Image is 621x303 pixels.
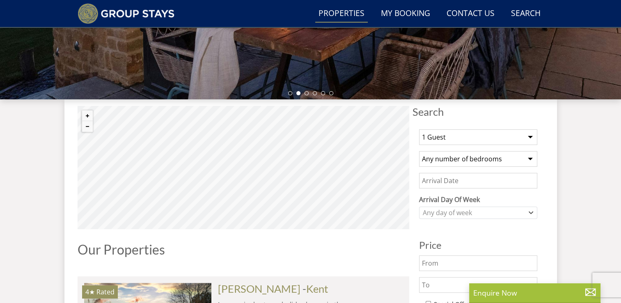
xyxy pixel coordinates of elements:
p: Enquire Now [473,287,596,298]
label: Arrival Day Of Week [419,195,537,204]
a: Kent [306,282,328,295]
img: Group Stays [78,3,175,24]
a: Contact Us [443,5,498,23]
input: Arrival Date [419,173,537,188]
span: - [302,282,328,295]
h1: Our Properties [78,242,409,257]
input: From [419,255,537,271]
a: [PERSON_NAME] [218,282,300,295]
a: My Booking [378,5,433,23]
span: Rated [96,287,115,296]
canvas: Map [78,106,409,229]
span: Search [412,106,544,117]
a: Properties [315,5,368,23]
h3: Price [419,240,537,250]
a: Search [508,5,544,23]
button: Zoom in [82,110,93,121]
div: Combobox [419,207,537,219]
span: BELLUS has a 4 star rating under the Quality in Tourism Scheme [85,287,95,296]
button: Zoom out [82,121,93,132]
input: To [419,277,537,293]
div: Any day of week [421,208,527,217]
